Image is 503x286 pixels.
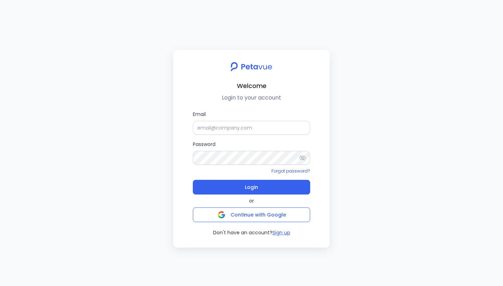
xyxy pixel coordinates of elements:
[193,110,310,135] label: Email
[272,229,290,236] button: Sign up
[245,182,258,192] span: Login
[193,180,310,195] button: Login
[231,211,286,218] span: Continue with Google
[193,140,310,165] label: Password
[226,58,277,75] img: petavue logo
[213,229,272,236] span: Don't have an account?
[193,207,310,222] button: Continue with Google
[271,168,310,174] a: Forgot password?
[193,151,310,165] input: Password
[179,94,324,102] p: Login to your account
[193,121,310,135] input: Email
[249,197,254,205] span: or
[179,81,324,91] h2: Welcome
